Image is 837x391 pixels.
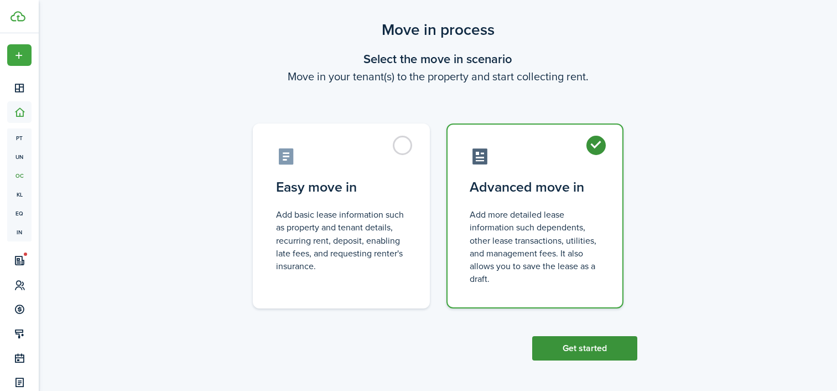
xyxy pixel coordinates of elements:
[470,177,600,197] control-radio-card-title: Advanced move in
[7,204,32,223] a: eq
[7,223,32,241] a: in
[276,208,407,272] control-radio-card-description: Add basic lease information such as property and tenant details, recurring rent, deposit, enablin...
[7,44,32,66] button: Open menu
[239,68,637,85] wizard-step-header-description: Move in your tenant(s) to the property and start collecting rent.
[7,147,32,166] a: un
[7,128,32,147] a: pt
[532,336,637,361] button: Get started
[11,11,25,22] img: TenantCloud
[239,50,637,68] wizard-step-header-title: Select the move in scenario
[276,177,407,197] control-radio-card-title: Easy move in
[470,208,600,285] control-radio-card-description: Add more detailed lease information such dependents, other lease transactions, utilities, and man...
[7,185,32,204] a: kl
[7,166,32,185] a: oc
[239,18,637,42] scenario-title: Move in process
